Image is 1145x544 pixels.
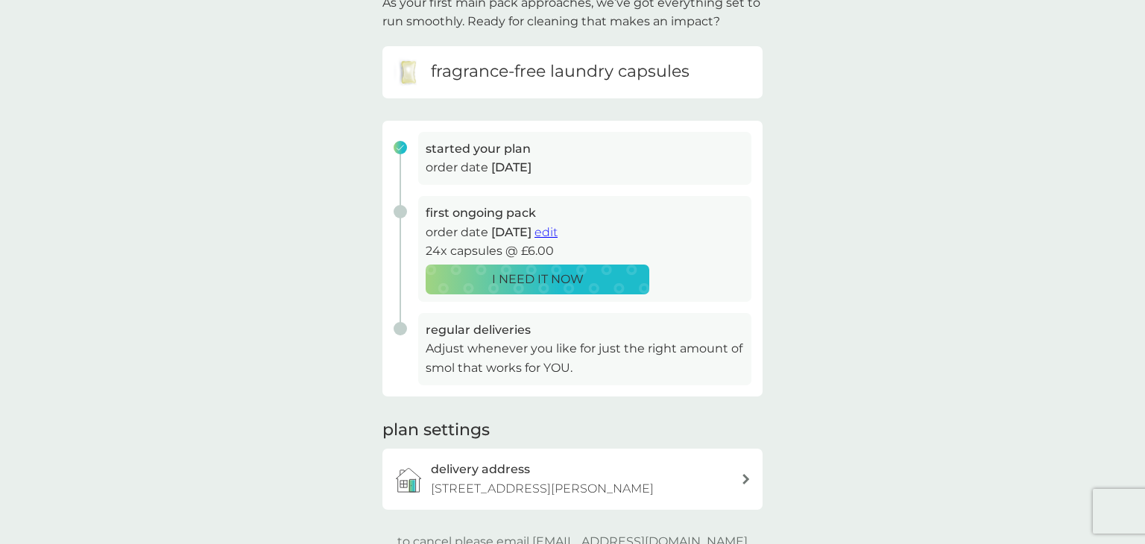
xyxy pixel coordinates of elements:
p: order date [426,223,744,242]
img: fragrance-free laundry capsules [394,57,423,87]
span: [DATE] [491,225,532,239]
h2: plan settings [382,419,490,442]
p: 24x capsules @ £6.00 [426,241,744,261]
p: Adjust whenever you like for just the right amount of smol that works for YOU. [426,339,744,377]
span: [DATE] [491,160,532,174]
p: [STREET_ADDRESS][PERSON_NAME] [431,479,654,499]
a: delivery address[STREET_ADDRESS][PERSON_NAME] [382,449,763,509]
span: edit [534,225,558,239]
h6: fragrance-free laundry capsules [431,60,690,83]
h3: started your plan [426,139,744,159]
h3: delivery address [431,460,530,479]
h3: regular deliveries [426,320,744,340]
h3: first ongoing pack [426,203,744,223]
p: I NEED IT NOW [492,270,584,289]
button: I NEED IT NOW [426,265,649,294]
p: order date [426,158,744,177]
button: edit [534,223,558,242]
